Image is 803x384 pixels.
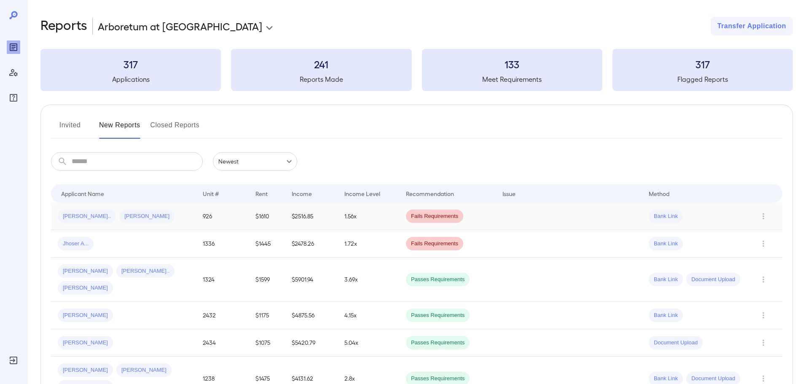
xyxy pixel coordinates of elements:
[255,188,269,199] div: Rent
[338,258,399,302] td: 3.69x
[7,91,20,105] div: FAQ
[649,339,703,347] span: Document Upload
[213,152,297,171] div: Newest
[61,188,104,199] div: Applicant Name
[196,230,249,258] td: 1336
[249,258,285,302] td: $1599
[285,329,338,357] td: $5420.79
[116,366,172,374] span: [PERSON_NAME]
[58,339,113,347] span: [PERSON_NAME]
[757,237,770,250] button: Row Actions
[649,311,683,320] span: Bank Link
[649,375,683,383] span: Bank Link
[285,230,338,258] td: $2478.26
[196,329,249,357] td: 2434
[338,230,399,258] td: 1.72x
[58,366,113,374] span: [PERSON_NAME]
[98,19,262,33] p: Arboretum at [GEOGRAPHIC_DATA]
[406,339,470,347] span: Passes Requirements
[119,212,175,220] span: [PERSON_NAME]
[338,302,399,329] td: 4.15x
[249,302,285,329] td: $1175
[502,188,516,199] div: Issue
[422,74,602,84] h5: Meet Requirements
[99,118,140,139] button: New Reports
[406,188,454,199] div: Recommendation
[40,49,793,91] summary: 317Applications241Reports Made133Meet Requirements317Flagged Reports
[711,17,793,35] button: Transfer Application
[58,267,113,275] span: [PERSON_NAME]
[196,258,249,302] td: 1324
[757,336,770,349] button: Row Actions
[203,188,219,199] div: Unit #
[58,284,113,292] span: [PERSON_NAME]
[649,212,683,220] span: Bank Link
[58,240,94,248] span: Jhoser A...
[58,311,113,320] span: [PERSON_NAME]
[406,311,470,320] span: Passes Requirements
[285,302,338,329] td: $4875.56
[231,74,411,84] h5: Reports Made
[422,57,602,71] h3: 133
[292,188,312,199] div: Income
[249,329,285,357] td: $1075
[196,203,249,230] td: 926
[686,276,740,284] span: Document Upload
[344,188,380,199] div: Income Level
[406,276,470,284] span: Passes Requirements
[757,309,770,322] button: Row Actions
[612,57,793,71] h3: 317
[406,240,463,248] span: Fails Requirements
[338,329,399,357] td: 5.04x
[51,118,89,139] button: Invited
[285,203,338,230] td: $2516.85
[7,354,20,367] div: Log Out
[58,212,116,220] span: [PERSON_NAME]..
[231,57,411,71] h3: 241
[196,302,249,329] td: 2432
[649,188,669,199] div: Method
[249,203,285,230] td: $1610
[249,230,285,258] td: $1445
[116,267,175,275] span: [PERSON_NAME]..
[40,17,87,35] h2: Reports
[686,375,740,383] span: Document Upload
[285,258,338,302] td: $5901.94
[7,66,20,79] div: Manage Users
[7,40,20,54] div: Reports
[406,212,463,220] span: Fails Requirements
[40,57,221,71] h3: 317
[612,74,793,84] h5: Flagged Reports
[649,276,683,284] span: Bank Link
[40,74,221,84] h5: Applications
[649,240,683,248] span: Bank Link
[150,118,200,139] button: Closed Reports
[406,375,470,383] span: Passes Requirements
[757,209,770,223] button: Row Actions
[757,273,770,286] button: Row Actions
[338,203,399,230] td: 1.56x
